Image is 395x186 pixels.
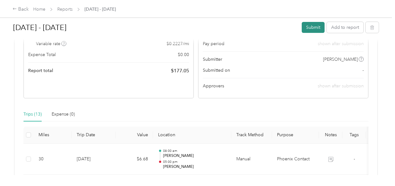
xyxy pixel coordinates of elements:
[272,127,319,144] th: Purpose
[302,22,325,33] button: Submit
[342,127,366,144] th: Tags
[57,7,73,12] a: Reports
[203,83,224,89] span: Approvers
[33,127,72,144] th: Miles
[13,6,29,13] div: Back
[171,67,189,75] span: $ 177.05
[360,151,395,186] iframe: Everlance-gr Chat Button Frame
[272,144,319,175] td: Phoenix Contact
[72,127,115,144] th: Trip Date
[33,144,72,175] td: 30
[178,51,189,58] span: $ 0.00
[163,160,226,164] p: 05:00 pm
[163,149,226,153] p: 08:00 am
[163,164,226,170] p: [PERSON_NAME]
[327,22,363,33] button: Add to report
[52,111,75,118] div: Expense (0)
[319,127,342,144] th: Notes
[203,56,222,63] span: Submitter
[362,67,364,74] span: -
[115,144,153,175] td: $6.68
[203,67,230,74] span: Submitted on
[28,67,53,74] span: Report total
[318,83,364,89] span: shown after submission
[231,144,272,175] td: Manual
[72,144,115,175] td: [DATE]
[163,153,226,159] p: [PERSON_NAME]
[23,111,42,118] div: Trips (13)
[13,20,297,35] h1: Aug 1 - 31, 2025
[85,6,116,13] span: [DATE] - [DATE]
[231,127,272,144] th: Track Method
[153,127,231,144] th: Location
[28,51,56,58] span: Expense Total
[115,127,153,144] th: Value
[354,156,355,162] span: -
[33,7,45,12] a: Home
[323,56,358,63] span: [PERSON_NAME]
